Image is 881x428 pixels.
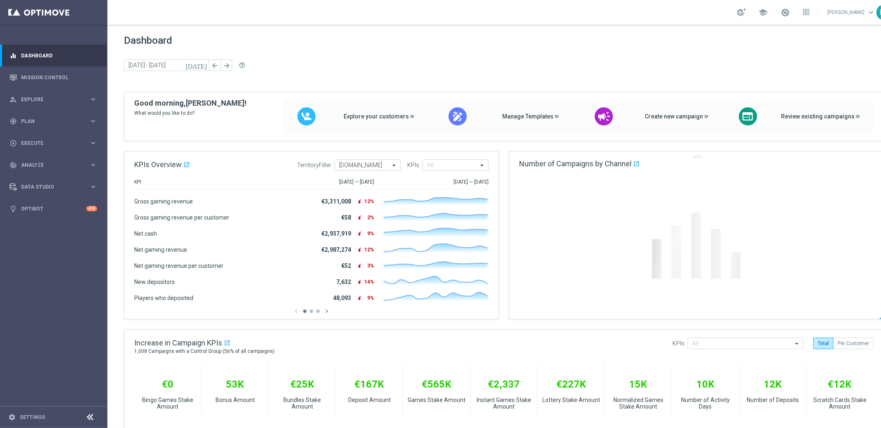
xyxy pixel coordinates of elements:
[21,141,89,146] span: Execute
[9,206,97,212] button: lightbulb Optibot +10
[9,96,97,103] button: person_search Explore keyboard_arrow_right
[9,96,89,103] div: Explore
[9,74,97,81] button: Mission Control
[9,184,97,190] button: Data Studio keyboard_arrow_right
[21,66,97,88] a: Mission Control
[9,52,17,59] i: equalizer
[89,117,97,125] i: keyboard_arrow_right
[9,198,97,220] div: Optibot
[9,96,17,103] i: person_search
[9,66,97,88] div: Mission Control
[89,161,97,169] i: keyboard_arrow_right
[86,206,97,211] div: +10
[9,162,97,168] button: track_changes Analyze keyboard_arrow_right
[867,8,876,17] span: keyboard_arrow_down
[826,6,876,19] a: [PERSON_NAME]keyboard_arrow_down
[9,161,17,169] i: track_changes
[20,415,45,420] a: Settings
[89,95,97,103] i: keyboard_arrow_right
[9,52,97,59] button: equalizer Dashboard
[9,118,89,125] div: Plan
[21,97,89,102] span: Explore
[9,183,89,191] div: Data Studio
[9,140,17,147] i: play_circle_outline
[9,118,17,125] i: gps_fixed
[9,45,97,66] div: Dashboard
[8,414,16,421] i: settings
[9,118,97,125] button: gps_fixed Plan keyboard_arrow_right
[9,161,89,169] div: Analyze
[21,45,97,66] a: Dashboard
[9,140,97,147] button: play_circle_outline Execute keyboard_arrow_right
[21,198,86,220] a: Optibot
[9,140,89,147] div: Execute
[9,205,17,213] i: lightbulb
[21,119,89,124] span: Plan
[21,184,89,189] span: Data Studio
[89,183,97,191] i: keyboard_arrow_right
[21,163,89,168] span: Analyze
[758,8,767,17] span: school
[89,139,97,147] i: keyboard_arrow_right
